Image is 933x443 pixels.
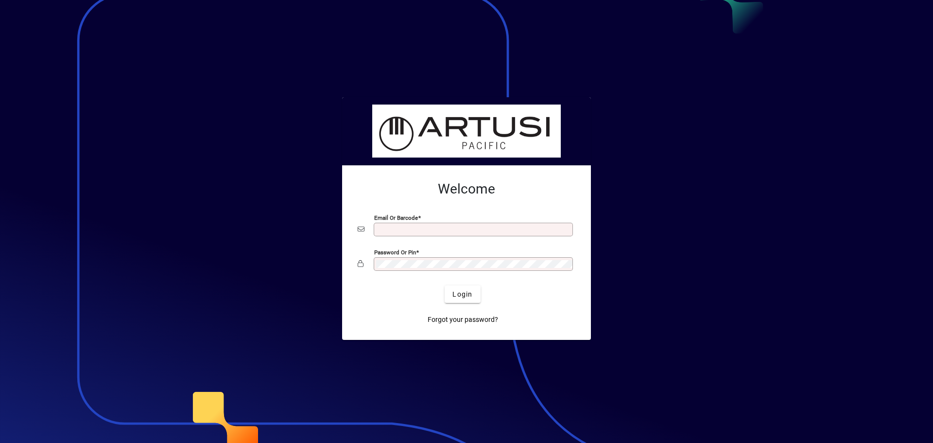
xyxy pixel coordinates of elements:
[428,315,498,325] span: Forgot your password?
[374,249,416,256] mat-label: Password or Pin
[445,285,480,303] button: Login
[358,181,575,197] h2: Welcome
[424,311,502,328] a: Forgot your password?
[452,289,472,300] span: Login
[374,214,418,221] mat-label: Email or Barcode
